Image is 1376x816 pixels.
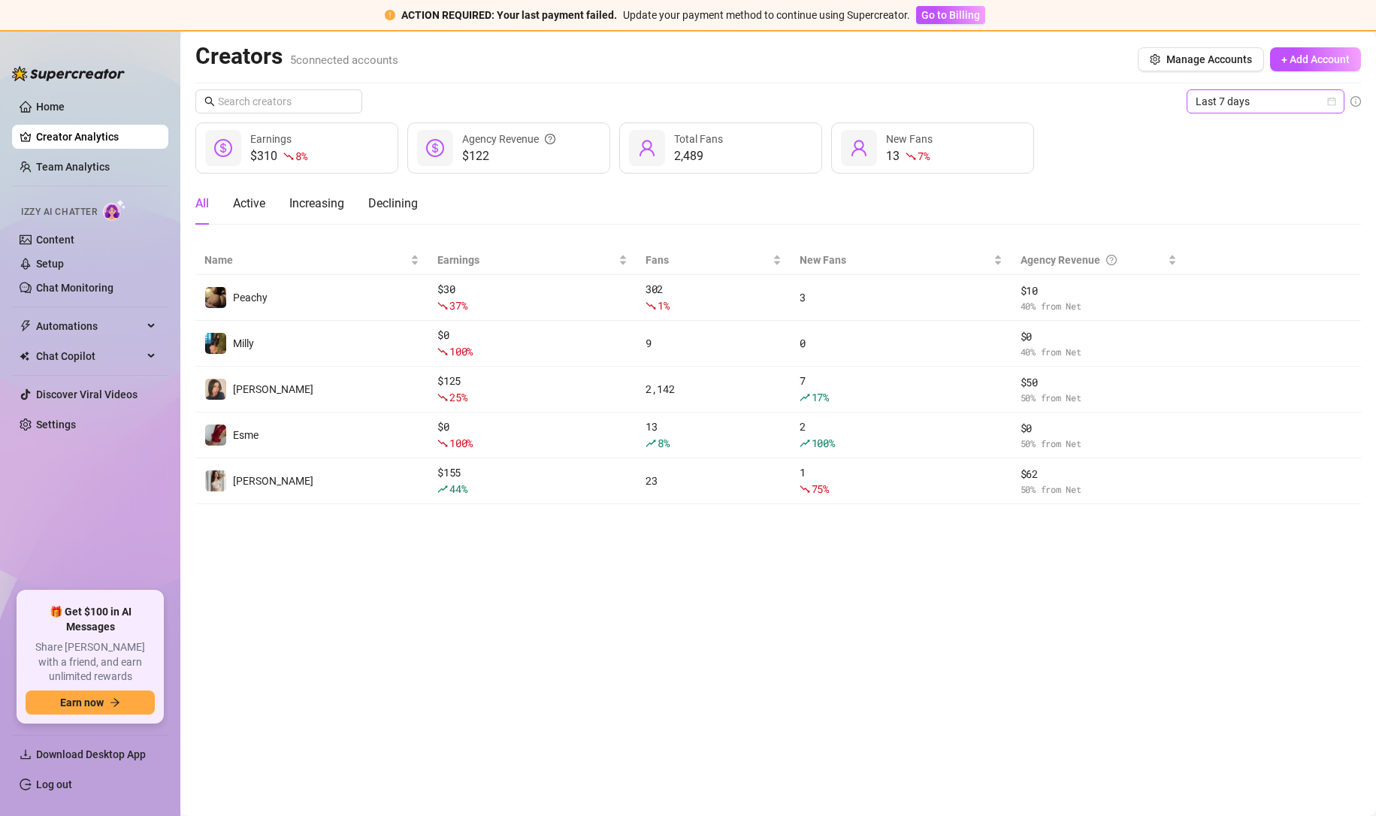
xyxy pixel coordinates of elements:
div: $ 0 [437,327,628,360]
img: logo-BBDzfeDw.svg [12,66,125,81]
span: Earnings [437,252,615,268]
div: 7 [800,373,1003,406]
span: fall [800,484,810,494]
span: New Fans [886,133,933,145]
div: 0 [800,335,1003,352]
div: Agency Revenue [1021,252,1166,268]
div: 302 [646,281,782,314]
div: $ 125 [437,373,628,406]
span: Fans [646,252,770,268]
img: Nina [205,470,226,491]
span: 100 % [449,436,473,450]
span: fall [437,392,448,403]
th: Name [195,246,428,275]
th: Earnings [428,246,637,275]
div: $ 0 [437,419,628,452]
div: $310 [250,147,307,165]
div: 2 [800,419,1003,452]
span: Peachy [233,292,268,304]
span: question-circle [1106,252,1117,268]
span: [PERSON_NAME] [233,383,313,395]
span: dollar-circle [426,139,444,157]
span: setting [1150,54,1160,65]
span: Share [PERSON_NAME] with a friend, and earn unlimited rewards [26,640,155,685]
span: 44 % [449,482,467,496]
span: 25 % [449,390,467,404]
span: Izzy AI Chatter [21,205,97,219]
div: 23 [646,473,782,489]
span: Last 7 days [1196,90,1335,113]
span: info-circle [1350,96,1361,107]
span: [PERSON_NAME] [233,475,313,487]
span: download [20,748,32,760]
span: 40 % from Net [1021,299,1178,313]
span: Chat Copilot [36,344,143,368]
span: Manage Accounts [1166,53,1252,65]
th: New Fans [791,246,1012,275]
span: rise [800,438,810,449]
span: user [638,139,656,157]
span: $ 10 [1021,283,1178,299]
span: 50 % from Net [1021,391,1178,405]
div: $ 155 [437,464,628,497]
div: 1 [800,464,1003,497]
span: Automations [36,314,143,338]
button: + Add Account [1270,47,1361,71]
div: 13 [886,147,933,165]
span: search [204,96,215,107]
span: 40 % from Net [1021,345,1178,359]
span: Update your payment method to continue using Supercreator. [623,9,910,21]
span: thunderbolt [20,320,32,332]
span: + Add Account [1281,53,1350,65]
h2: Creators [195,42,398,71]
div: 2,489 [674,147,723,165]
input: Search creators [218,93,341,110]
span: 100 % [449,344,473,358]
span: Earnings [250,133,292,145]
div: Increasing [289,195,344,213]
span: $ 0 [1021,420,1178,437]
img: Esme [205,425,226,446]
a: Settings [36,419,76,431]
span: 17 % [812,390,829,404]
a: Log out [36,778,72,790]
div: Active [233,195,265,213]
a: Go to Billing [916,9,985,21]
img: Nina [205,379,226,400]
span: $ 0 [1021,328,1178,345]
img: Peachy [205,287,226,308]
span: question-circle [545,131,555,147]
span: 50 % from Net [1021,437,1178,451]
div: 9 [646,335,782,352]
span: 8 % [658,436,669,450]
span: rise [646,438,656,449]
span: fall [906,151,916,162]
a: Creator Analytics [36,125,156,149]
div: All [195,195,209,213]
span: Name [204,252,407,268]
img: Chat Copilot [20,351,29,361]
span: $ 62 [1021,466,1178,482]
span: Download Desktop App [36,748,146,760]
span: Total Fans [674,133,723,145]
span: Milly [233,337,254,349]
span: Go to Billing [921,9,980,21]
span: 🎁 Get $100 in AI Messages [26,605,155,634]
span: 50 % from Net [1021,482,1178,497]
span: arrow-right [110,697,120,708]
span: 8 % [295,149,307,163]
span: fall [437,301,448,311]
span: 75 % [812,482,829,496]
a: Chat Monitoring [36,282,113,294]
span: 100 % [812,436,835,450]
div: 13 [646,419,782,452]
button: Manage Accounts [1138,47,1264,71]
span: fall [437,438,448,449]
button: Go to Billing [916,6,985,24]
span: 7 % [918,149,929,163]
a: Setup [36,258,64,270]
span: rise [437,484,448,494]
span: user [850,139,868,157]
a: Home [36,101,65,113]
span: Esme [233,429,259,441]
